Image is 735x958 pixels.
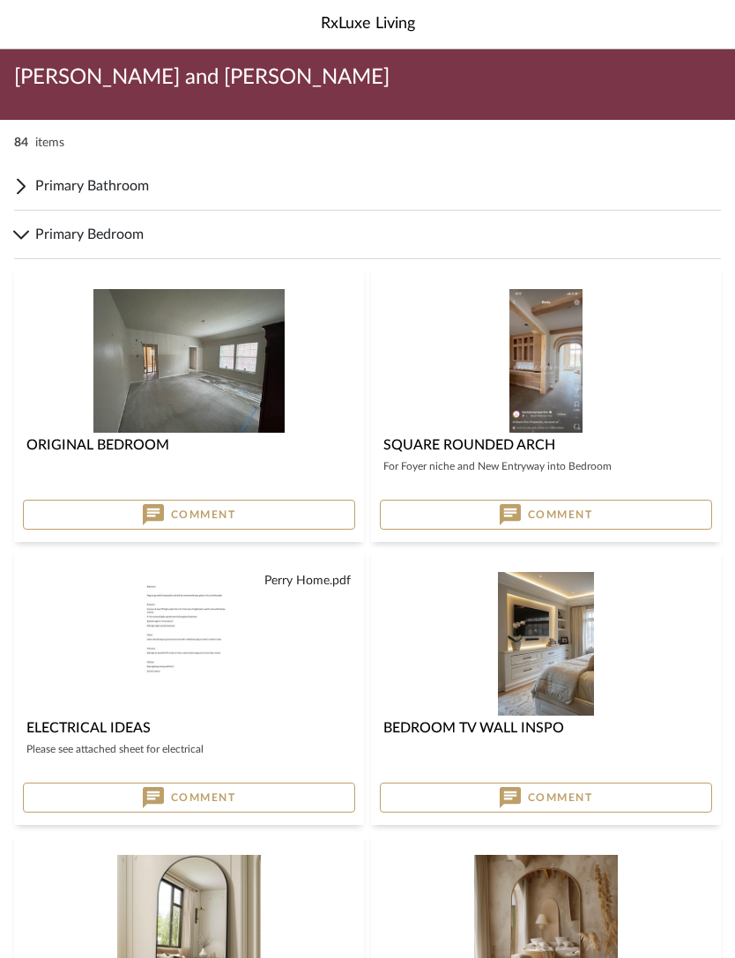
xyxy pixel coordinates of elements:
[171,508,236,522] span: Comment
[93,289,285,433] img: Original Bedroom
[498,572,594,716] img: Bedroom TV Wall inspo
[264,572,351,590] button: Perry Home.pdf
[26,438,169,452] span: Original Bedroom
[383,456,709,477] div: For Foyer niche and New Entryway into Bedroom
[509,289,583,433] img: Square Rounded Arch
[380,500,712,530] button: Comment
[23,500,355,530] button: Comment
[171,791,236,805] span: Comment
[23,572,355,716] div: 0
[321,12,415,36] span: RxLuxe Living
[134,572,245,716] img: Electrical Ideas
[14,63,390,92] span: [PERSON_NAME] and [PERSON_NAME]
[528,508,593,522] span: Comment
[26,739,352,760] div: Please see attached sheet for electrical
[26,721,151,735] span: Electrical Ideas
[35,224,721,245] span: Primary Bedroom
[14,134,28,152] span: 84
[35,175,721,197] span: Primary Bathroom
[380,783,712,813] button: Comment
[528,791,593,805] span: Comment
[383,438,555,452] span: Square Rounded Arch
[383,721,564,735] span: Bedroom TV Wall inspo
[35,134,64,152] span: items
[23,783,355,813] button: Comment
